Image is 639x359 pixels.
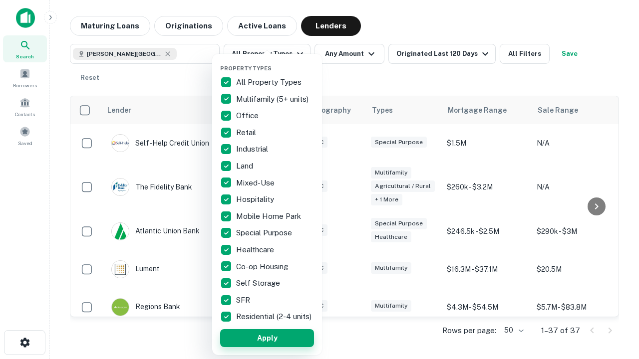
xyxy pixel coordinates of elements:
[236,210,303,222] p: Mobile Home Park
[236,311,314,323] p: Residential (2-4 units)
[236,294,252,306] p: SFR
[236,261,290,273] p: Co-op Housing
[236,143,270,155] p: Industrial
[236,76,304,88] p: All Property Types
[236,277,282,289] p: Self Storage
[220,65,272,71] span: Property Types
[236,127,258,139] p: Retail
[236,93,311,105] p: Multifamily (5+ units)
[589,279,639,327] iframe: Chat Widget
[236,110,261,122] p: Office
[236,193,276,205] p: Hospitality
[236,227,294,239] p: Special Purpose
[236,177,277,189] p: Mixed-Use
[220,329,314,347] button: Apply
[236,160,255,172] p: Land
[236,244,276,256] p: Healthcare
